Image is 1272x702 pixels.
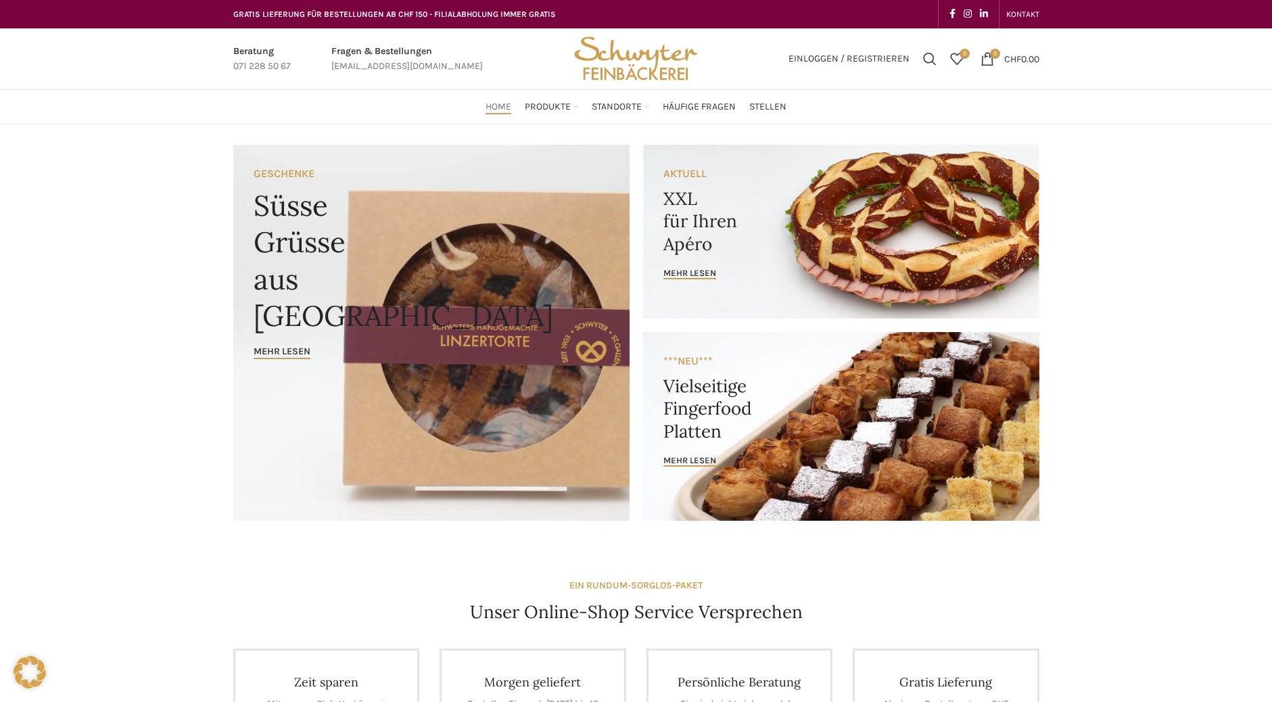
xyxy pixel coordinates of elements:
[569,580,703,591] strong: EIN RUNDUM-SORGLOS-PAKET
[486,93,511,120] a: Home
[569,28,702,89] img: Bäckerei Schwyter
[525,93,578,120] a: Produkte
[233,145,630,521] a: Banner link
[462,674,604,690] h4: Morgen geliefert
[788,54,910,64] span: Einloggen / Registrieren
[990,49,1000,59] span: 0
[999,1,1046,28] div: Secondary navigation
[592,93,649,120] a: Standorte
[331,44,483,74] a: Infobox link
[227,93,1046,120] div: Main navigation
[976,5,992,24] a: Linkedin social link
[525,101,571,114] span: Produkte
[974,45,1046,72] a: 0 CHF0.00
[643,332,1039,521] a: Banner link
[916,45,943,72] a: Suchen
[1004,53,1039,64] bdi: 0.00
[1004,53,1021,64] span: CHF
[945,5,960,24] a: Facebook social link
[960,49,970,59] span: 0
[663,93,736,120] a: Häufige Fragen
[669,674,811,690] h4: Persönliche Beratung
[569,52,702,64] a: Site logo
[643,145,1039,319] a: Banner link
[233,9,556,19] span: GRATIS LIEFERUNG FÜR BESTELLUNGEN AB CHF 150 - FILIALABHOLUNG IMMER GRATIS
[782,45,916,72] a: Einloggen / Registrieren
[256,674,398,690] h4: Zeit sparen
[960,5,976,24] a: Instagram social link
[1006,1,1039,28] a: KONTAKT
[749,93,786,120] a: Stellen
[1006,9,1039,19] span: KONTAKT
[486,101,511,114] span: Home
[749,101,786,114] span: Stellen
[592,101,642,114] span: Standorte
[663,101,736,114] span: Häufige Fragen
[943,45,970,72] a: 0
[943,45,970,72] div: Meine Wunschliste
[233,44,291,74] a: Infobox link
[470,600,803,624] h4: Unser Online-Shop Service Versprechen
[875,674,1017,690] h4: Gratis Lieferung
